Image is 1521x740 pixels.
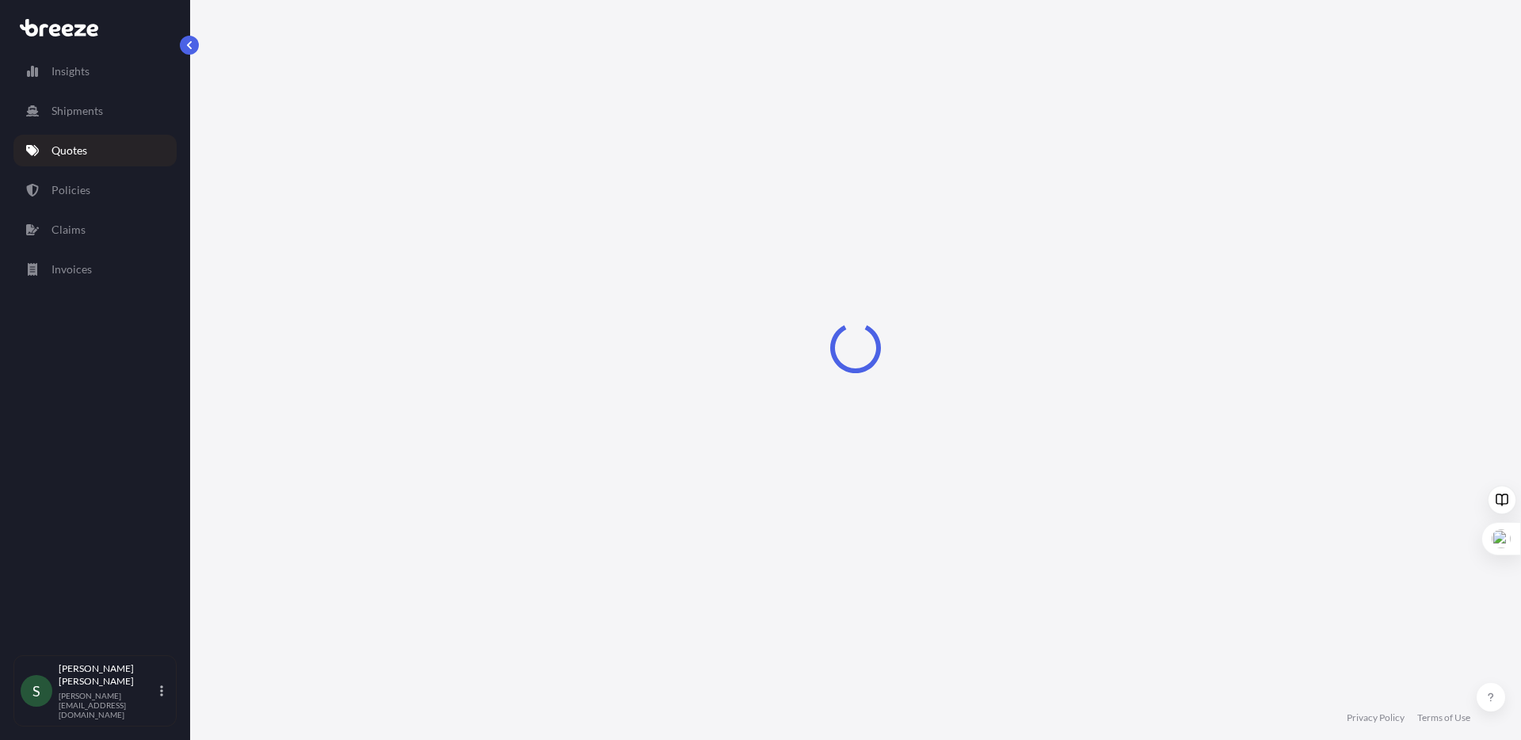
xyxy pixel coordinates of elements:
a: Shipments [13,95,177,127]
span: S [32,683,40,699]
p: Quotes [51,143,87,158]
a: Privacy Policy [1347,711,1405,724]
a: Policies [13,174,177,206]
p: Claims [51,222,86,238]
a: Insights [13,55,177,87]
p: Insights [51,63,90,79]
p: Invoices [51,261,92,277]
a: Claims [13,214,177,246]
p: [PERSON_NAME][EMAIL_ADDRESS][DOMAIN_NAME] [59,691,157,719]
p: Policies [51,182,90,198]
a: Quotes [13,135,177,166]
p: [PERSON_NAME] [PERSON_NAME] [59,662,157,688]
a: Terms of Use [1417,711,1470,724]
p: Shipments [51,103,103,119]
a: Invoices [13,254,177,285]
